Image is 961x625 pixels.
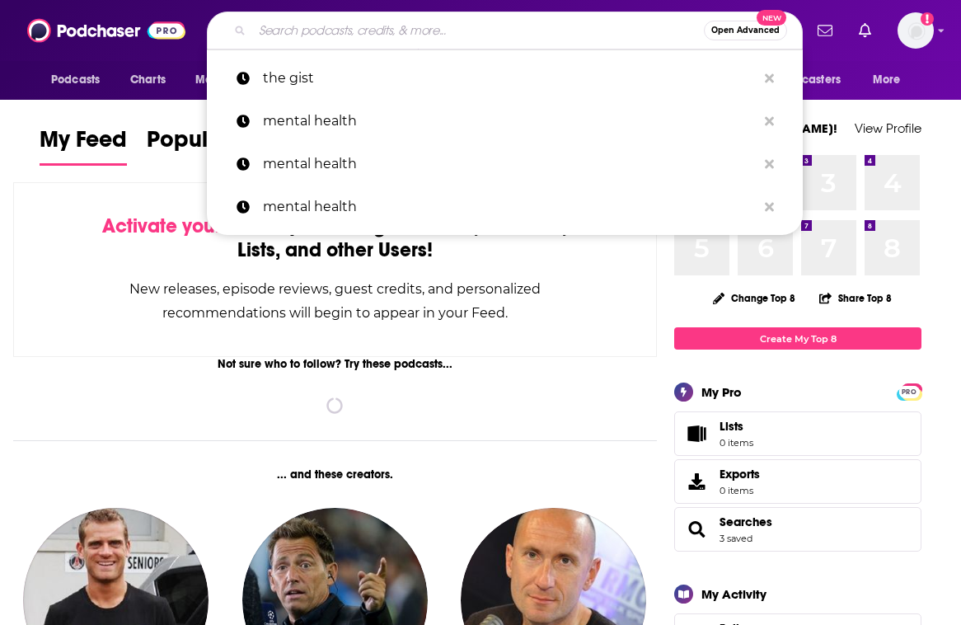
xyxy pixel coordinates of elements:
button: Change Top 8 [703,288,805,308]
span: Logged in as jennarohl [898,12,934,49]
a: Searches [680,518,713,541]
a: the gist [207,57,803,100]
a: Popular Feed [147,125,287,166]
button: open menu [40,64,121,96]
a: Searches [720,515,772,529]
button: Show profile menu [898,12,934,49]
input: Search podcasts, credits, & more... [252,17,704,44]
a: Lists [674,411,921,456]
span: Exports [680,470,713,493]
span: Open Advanced [711,26,780,35]
button: open menu [861,64,921,96]
p: the gist [263,57,757,100]
svg: Add a profile image [921,12,934,26]
span: Lists [720,419,743,434]
span: 0 items [720,485,760,496]
span: More [873,68,901,92]
span: Lists [680,422,713,445]
img: Podchaser - Follow, Share and Rate Podcasts [27,15,185,46]
a: Charts [120,64,176,96]
a: Exports [674,459,921,504]
p: mental health [263,100,757,143]
a: Show notifications dropdown [811,16,839,45]
span: PRO [899,386,919,398]
div: New releases, episode reviews, guest credits, and personalized recommendations will begin to appe... [96,277,574,325]
div: by following Podcasts, Creators, Lists, and other Users! [96,214,574,262]
div: ... and these creators. [13,468,657,482]
img: User Profile [898,12,934,49]
span: Activate your Feed [102,214,271,238]
a: mental health [207,186,803,228]
a: Show notifications dropdown [852,16,878,45]
button: Open AdvancedNew [704,21,787,40]
a: PRO [899,385,919,397]
span: Popular Feed [147,125,287,163]
a: My Feed [40,125,127,166]
a: mental health [207,143,803,186]
span: My Feed [40,125,127,163]
button: open menu [184,64,275,96]
span: Exports [720,467,760,482]
a: 3 saved [720,533,752,544]
div: Not sure who to follow? Try these podcasts... [13,357,657,371]
p: mental health [263,186,757,228]
button: open menu [751,64,865,96]
button: Share Top 8 [818,282,893,314]
a: Create My Top 8 [674,327,921,350]
span: Searches [674,507,921,552]
a: mental health [207,100,803,143]
span: Monitoring [195,68,254,92]
div: Search podcasts, credits, & more... [207,12,803,49]
span: Lists [720,419,753,434]
span: 0 items [720,437,753,449]
div: My Pro [701,384,742,400]
span: New [757,10,786,26]
div: My Activity [701,586,766,602]
p: mental health [263,143,757,186]
a: View Profile [855,120,921,136]
span: Charts [130,68,166,92]
span: Podcasts [51,68,100,92]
